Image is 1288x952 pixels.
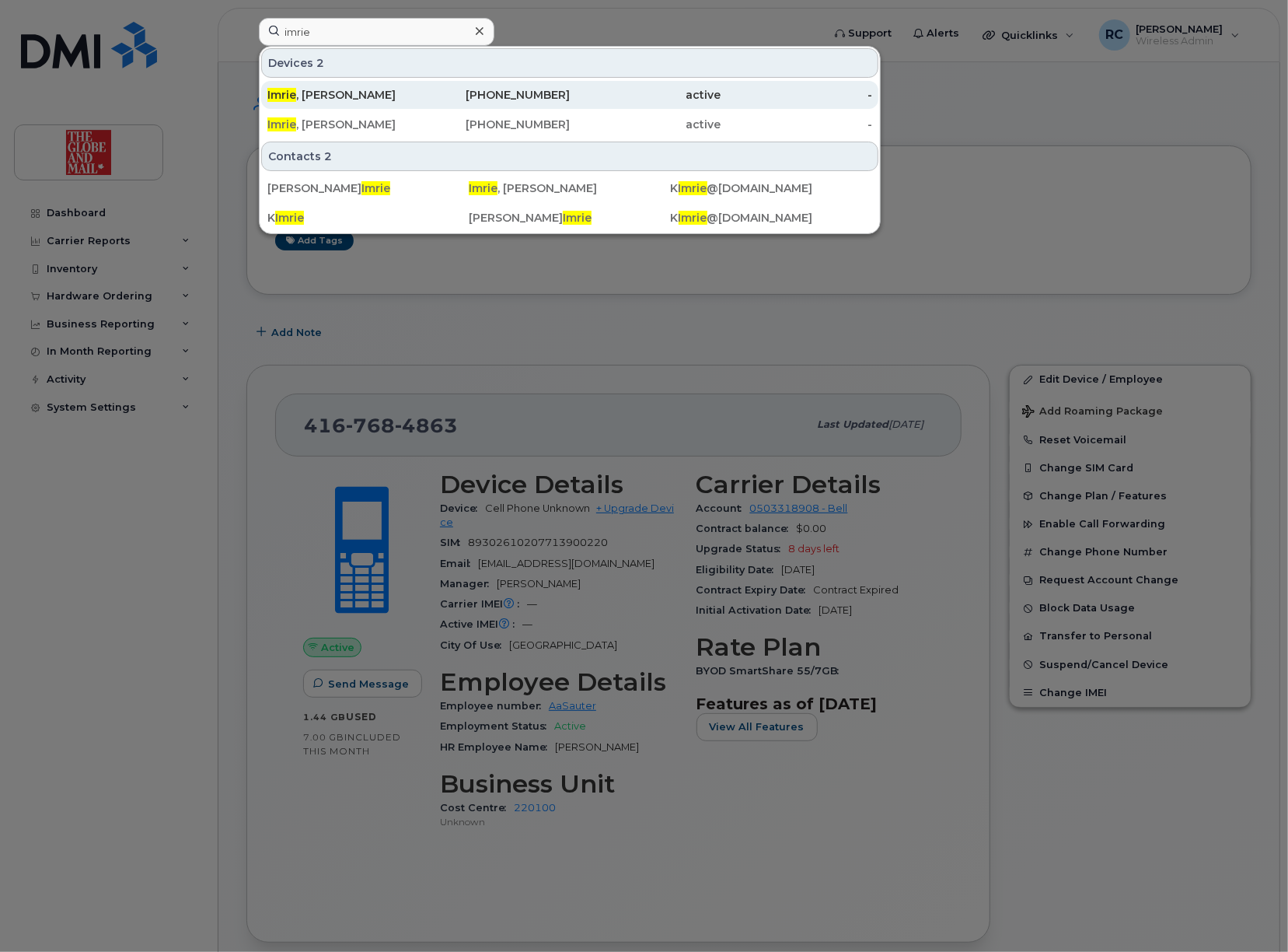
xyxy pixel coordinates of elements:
[419,87,571,103] div: [PHONE_NUMBER]
[671,180,872,196] div: K @[DOMAIN_NAME]
[419,117,571,132] div: [PHONE_NUMBER]
[267,210,469,226] div: K
[324,149,332,164] span: 2
[275,211,304,225] span: Imrie
[679,181,707,195] span: Imrie
[563,211,592,225] span: Imrie
[671,210,872,226] div: K @[DOMAIN_NAME]
[721,117,873,132] div: -
[679,211,707,225] span: Imrie
[361,181,390,195] span: Imrie
[267,117,296,131] span: Imrie
[261,142,878,171] div: Contacts
[267,88,296,102] span: Imrie
[267,180,469,196] div: [PERSON_NAME]
[267,117,419,132] div: , [PERSON_NAME]
[316,55,324,71] span: 2
[261,81,878,109] a: Imrie, [PERSON_NAME][PHONE_NUMBER]active-
[261,48,878,78] div: Devices
[261,204,878,232] a: KImrie[PERSON_NAME]ImrieKImrie@[DOMAIN_NAME]
[261,174,878,202] a: [PERSON_NAME]ImrieImrie, [PERSON_NAME]KImrie@[DOMAIN_NAME]
[570,87,721,103] div: active
[469,180,670,196] div: , [PERSON_NAME]
[261,110,878,138] a: Imrie, [PERSON_NAME][PHONE_NUMBER]active-
[570,117,721,132] div: active
[721,87,873,103] div: -
[469,181,497,195] span: Imrie
[267,87,419,103] div: , [PERSON_NAME]
[469,210,670,226] div: [PERSON_NAME]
